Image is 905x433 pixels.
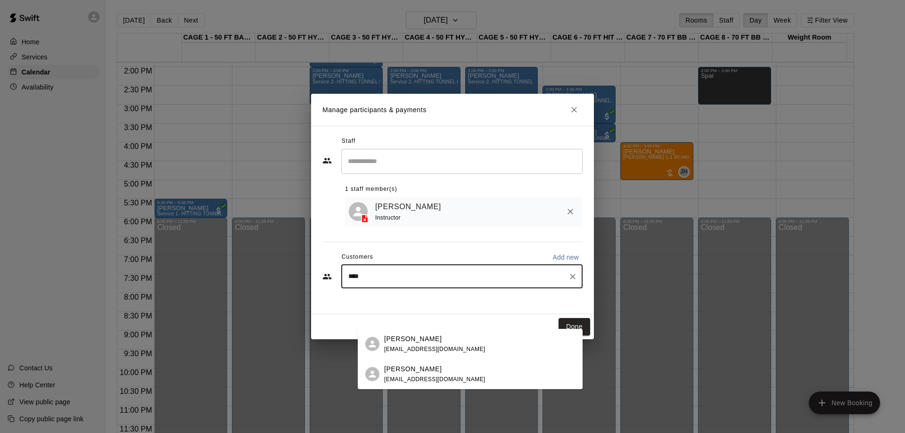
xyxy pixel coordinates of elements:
span: Instructor [375,214,401,221]
p: Manage participants & payments [322,105,427,115]
button: Close [566,101,583,118]
svg: Staff [322,156,332,165]
button: Done [559,318,590,335]
button: Remove [562,203,579,220]
button: Add new [549,250,583,265]
span: [EMAIL_ADDRESS][DOMAIN_NAME] [384,376,485,383]
a: [PERSON_NAME] [375,201,441,213]
p: [PERSON_NAME] [384,364,442,374]
span: [EMAIL_ADDRESS][DOMAIN_NAME] [384,346,485,352]
div: Search staff [341,149,583,174]
button: Clear [566,270,579,283]
div: Start typing to search customers... [341,265,583,288]
svg: Customers [322,272,332,281]
span: Staff [342,134,355,149]
span: 1 staff member(s) [345,182,397,197]
div: Joshuah Gomez [365,337,379,351]
span: Customers [342,250,373,265]
div: Elliott Gomez [365,367,379,381]
p: Add new [552,253,579,262]
div: TJ Wilcoxson [349,202,368,221]
p: [PERSON_NAME] [384,334,442,344]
